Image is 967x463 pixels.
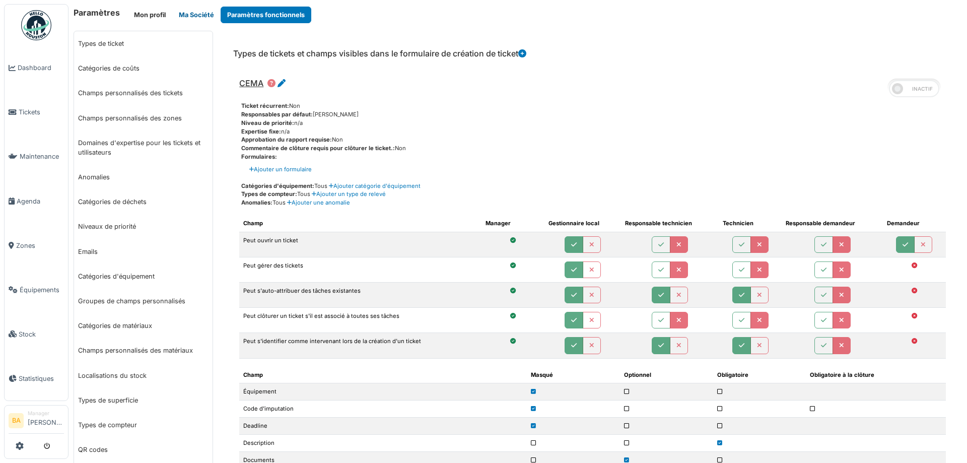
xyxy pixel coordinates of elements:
[20,285,64,295] span: Équipements
[241,182,314,189] span: Catégories d'équipement:
[233,49,526,58] h6: Types de tickets et champs visibles dans le formulaire de création de ticket
[241,119,946,127] div: n/a
[74,130,213,165] a: Domaines d'expertise pour les tickets et utilisateurs
[241,110,946,119] div: [PERSON_NAME]
[241,102,289,109] span: Ticket récurrent:
[74,388,213,413] a: Types de superficie
[28,410,64,431] li: [PERSON_NAME]
[5,223,68,268] a: Zones
[9,413,24,428] li: BA
[249,165,312,174] a: Ajouter un formulaire
[782,215,883,232] th: Responsable demandeur
[241,127,946,136] div: n/a
[327,182,421,189] a: Ajouter catégorie d'équipement
[74,239,213,264] a: Emails
[74,189,213,214] a: Catégories de déchets
[713,367,806,383] th: Obligatoire
[239,367,526,383] th: Champ
[74,214,213,239] a: Niveaux de priorité
[241,145,395,152] span: Commentaire de clôture requis pour clôturer le ticket.:
[5,179,68,223] a: Agenda
[5,356,68,401] a: Statistiques
[19,374,64,383] span: Statistiques
[127,7,172,23] button: Mon profil
[241,102,946,110] div: Non
[172,7,221,23] button: Ma Société
[310,190,386,197] a: Ajouter un type de relevé
[241,136,946,144] div: Non
[239,401,526,418] td: Code d'imputation
[28,410,64,417] div: Manager
[241,199,272,206] span: Anomalies:
[74,56,213,81] a: Catégories de coûts
[481,215,544,232] th: Manager
[20,152,64,161] span: Maintenance
[221,7,311,23] button: Paramètres fonctionnels
[74,264,213,289] a: Catégories d'équipement
[239,333,481,358] td: Peut s'identifier comme intervenant lors de la création d'un ticket
[241,119,294,126] span: Niveau de priorité:
[241,190,297,197] span: Types de compteur:
[74,313,213,338] a: Catégories de matériaux
[527,367,620,383] th: Masqué
[241,136,332,143] span: Approbation du rapport requise:
[9,410,64,434] a: BA Manager[PERSON_NAME]
[239,232,481,257] td: Peut ouvrir un ticket
[286,199,350,206] a: Ajouter une anomalie
[239,78,263,88] span: CEMA
[74,363,213,388] a: Localisations du stock
[241,153,277,160] span: Formulaires:
[74,8,120,18] h6: Paramètres
[239,257,481,282] td: Peut gérer des tickets
[74,437,213,462] a: QR codes
[74,338,213,363] a: Champs personnalisés des matériaux
[620,367,713,383] th: Optionnel
[544,215,621,232] th: Gestionnaire local
[74,81,213,105] a: Champs personnalisés des tickets
[16,241,64,250] span: Zones
[239,434,526,451] td: Description
[239,215,481,232] th: Champ
[74,165,213,189] a: Anomalies
[5,312,68,356] a: Stock
[19,107,64,117] span: Tickets
[241,111,313,118] span: Responsables par défaut:
[883,215,946,232] th: Demandeur
[241,182,946,190] div: Tous
[5,135,68,179] a: Maintenance
[74,106,213,130] a: Champs personnalisés des zones
[74,31,213,56] a: Types de ticket
[239,418,526,435] td: Deadline
[21,10,51,40] img: Badge_color-CXgf-gQk.svg
[806,367,946,383] th: Obligatoire à la clôture
[239,283,481,308] td: Peut s'auto-attribuer des tâches existantes
[5,46,68,90] a: Dashboard
[241,144,946,153] div: Non
[74,413,213,437] a: Types de compteur
[239,308,481,333] td: Peut clôturer un ticket s'il est associé à toutes ses tâches
[241,190,946,199] div: Tous
[19,329,64,339] span: Stock
[621,215,719,232] th: Responsable technicien
[5,268,68,312] a: Équipements
[241,199,946,207] div: Tous
[5,90,68,135] a: Tickets
[241,128,281,135] span: Expertise fixe:
[74,289,213,313] a: Groupes de champs personnalisés
[239,383,526,401] td: Équipement
[18,63,64,73] span: Dashboard
[719,215,782,232] th: Technicien
[17,196,64,206] span: Agenda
